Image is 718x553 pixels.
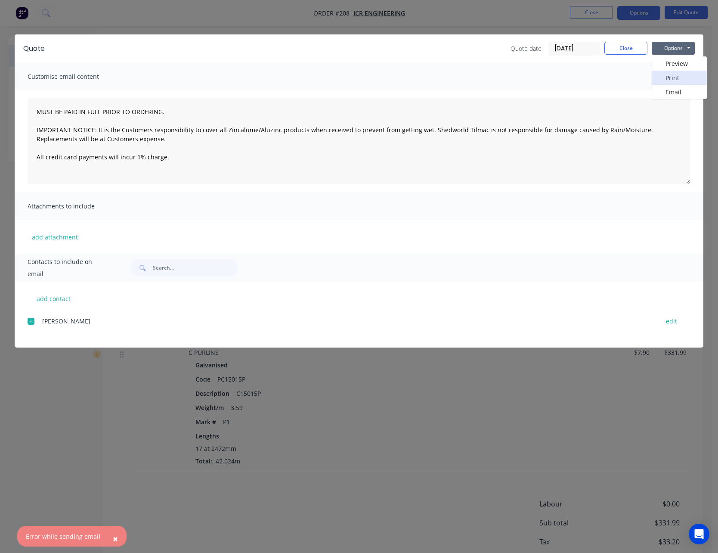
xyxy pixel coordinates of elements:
button: add attachment [28,230,82,243]
span: Attachments to include [28,200,122,212]
input: Search... [153,259,238,276]
button: Print [652,71,707,85]
div: Open Intercom Messenger [689,524,709,544]
span: Quote date [511,44,542,53]
span: × [113,533,118,545]
button: Close [104,528,127,549]
div: Quote [23,43,45,54]
button: add contact [28,292,79,305]
button: Email [652,85,707,99]
span: [PERSON_NAME] [42,317,90,325]
button: Close [604,42,647,55]
button: Preview [652,56,707,71]
button: Options [652,42,695,55]
button: edit [661,315,682,327]
div: Error while sending email [26,532,100,541]
textarea: MUST BE PAID IN FULL PRIOR TO ORDERING. IMPORTANT NOTICE: It is the Customers responsibility to c... [28,98,690,184]
span: Customise email content [28,71,122,83]
span: Contacts to include on email [28,256,109,280]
